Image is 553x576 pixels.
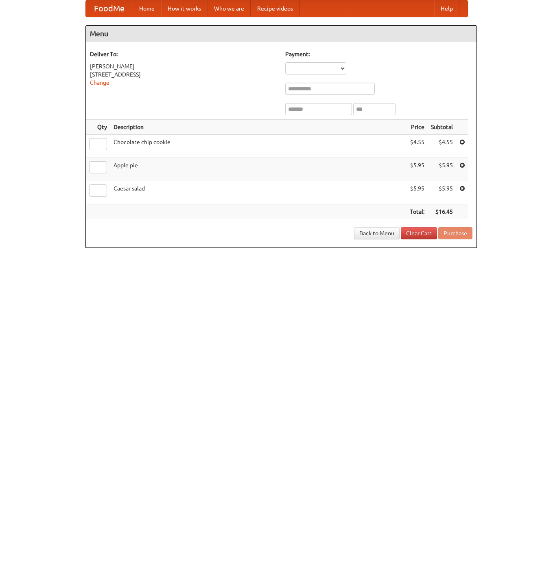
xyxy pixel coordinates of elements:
[110,120,407,135] th: Description
[285,50,472,58] h5: Payment:
[251,0,299,17] a: Recipe videos
[110,181,407,204] td: Caesar salad
[90,62,277,70] div: [PERSON_NAME]
[428,204,456,219] th: $16.45
[428,120,456,135] th: Subtotal
[86,120,110,135] th: Qty
[354,227,400,239] a: Back to Menu
[161,0,208,17] a: How it works
[438,227,472,239] button: Purchase
[86,0,133,17] a: FoodMe
[90,79,109,86] a: Change
[407,158,428,181] td: $5.95
[407,135,428,158] td: $4.55
[90,70,277,79] div: [STREET_ADDRESS]
[407,204,428,219] th: Total:
[208,0,251,17] a: Who we are
[110,158,407,181] td: Apple pie
[133,0,161,17] a: Home
[90,50,277,58] h5: Deliver To:
[428,181,456,204] td: $5.95
[86,26,476,42] h4: Menu
[401,227,437,239] a: Clear Cart
[428,158,456,181] td: $5.95
[110,135,407,158] td: Chocolate chip cookie
[434,0,459,17] a: Help
[407,120,428,135] th: Price
[407,181,428,204] td: $5.95
[428,135,456,158] td: $4.55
